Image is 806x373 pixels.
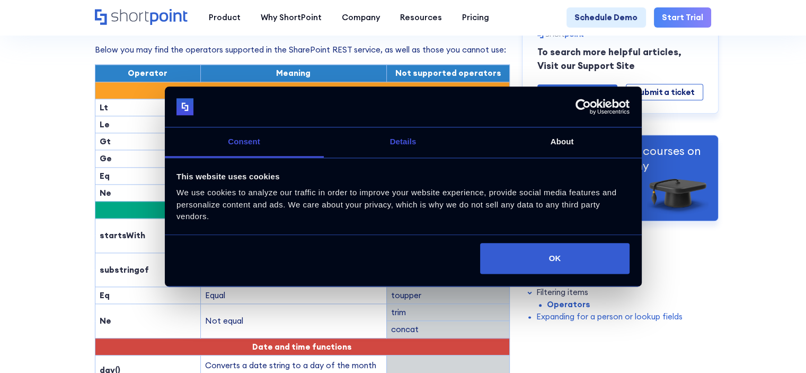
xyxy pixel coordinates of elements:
a: Product [199,7,251,28]
a: Home [95,9,189,27]
strong: Numeric comparisons [258,85,347,96]
a: Start Trial [654,7,711,28]
td: concat [386,321,509,338]
div: Pricing [462,12,489,24]
strong: Lt [100,102,108,112]
strong: Eq [100,290,110,300]
div: This website uses cookies [176,170,630,183]
strong: Le [100,119,110,129]
strong: startsWith [100,230,145,240]
a: Submit a ticket [626,84,703,101]
span: Operator [128,68,167,78]
a: Why ShortPoint [251,7,332,28]
div: Why ShortPoint [261,12,322,24]
td: Equal [200,287,386,303]
a: Expanding for a person or lookup fields [536,311,683,323]
img: logo [176,98,193,115]
a: Consent [165,128,324,158]
button: OK [480,244,630,274]
td: Not equal [200,304,386,338]
div: Company [342,12,380,24]
p: Converts a date string to a day of the month [205,360,382,372]
strong: Ge [100,153,112,163]
p: Below you may find the operators supported in the SharePoint REST service, as well as those you c... [95,44,510,56]
a: Schedule Demo [566,7,645,28]
span: We use cookies to analyze our traffic in order to improve your website experience, provide social... [176,188,616,221]
strong: Ne [100,188,111,198]
strong: substringof [100,265,149,275]
div: Resources [400,12,442,24]
td: toupper [386,287,509,303]
td: trim [386,304,509,321]
span: Meaning [276,68,311,78]
span: Date and time functions [252,342,352,352]
a: Usercentrics Cookiebot - opens in a new window [537,99,630,115]
iframe: Chat Widget [616,250,806,373]
a: Filtering items [536,287,588,299]
a: Company [332,7,390,28]
div: Product [209,12,241,24]
a: Details [324,128,483,158]
a: Visit support site [537,84,618,100]
strong: Gt [100,136,111,146]
p: To search more helpful articles, Visit our Support Site [537,46,703,73]
strong: Ne [100,316,111,326]
a: Resources [390,7,452,28]
strong: Eq [100,171,110,181]
span: Not supported operators [395,68,501,78]
a: Operators [547,299,590,311]
a: About [483,128,642,158]
a: Pricing [452,7,499,28]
